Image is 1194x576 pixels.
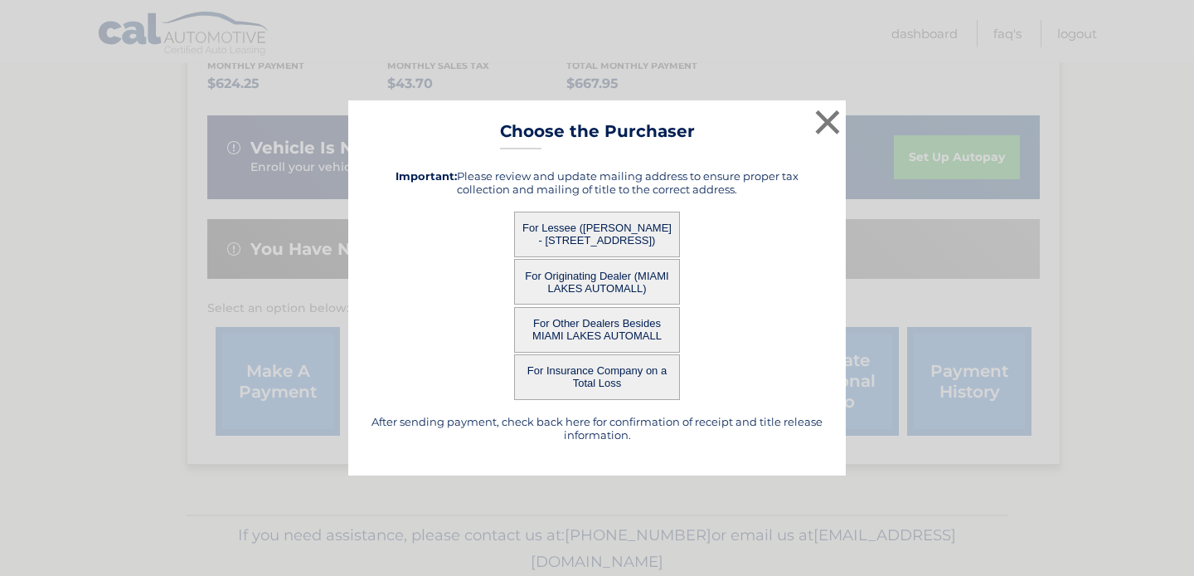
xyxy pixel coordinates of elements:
[811,105,844,139] button: ×
[369,415,825,442] h5: After sending payment, check back here for confirmation of receipt and title release information.
[369,169,825,196] h5: Please review and update mailing address to ensure proper tax collection and mailing of title to ...
[396,169,457,183] strong: Important:
[514,307,680,353] button: For Other Dealers Besides MIAMI LAKES AUTOMALL
[514,259,680,305] button: For Originating Dealer (MIAMI LAKES AUTOMALL)
[500,121,695,150] h3: Choose the Purchaser
[514,212,680,257] button: For Lessee ([PERSON_NAME] - [STREET_ADDRESS])
[514,354,680,400] button: For Insurance Company on a Total Loss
